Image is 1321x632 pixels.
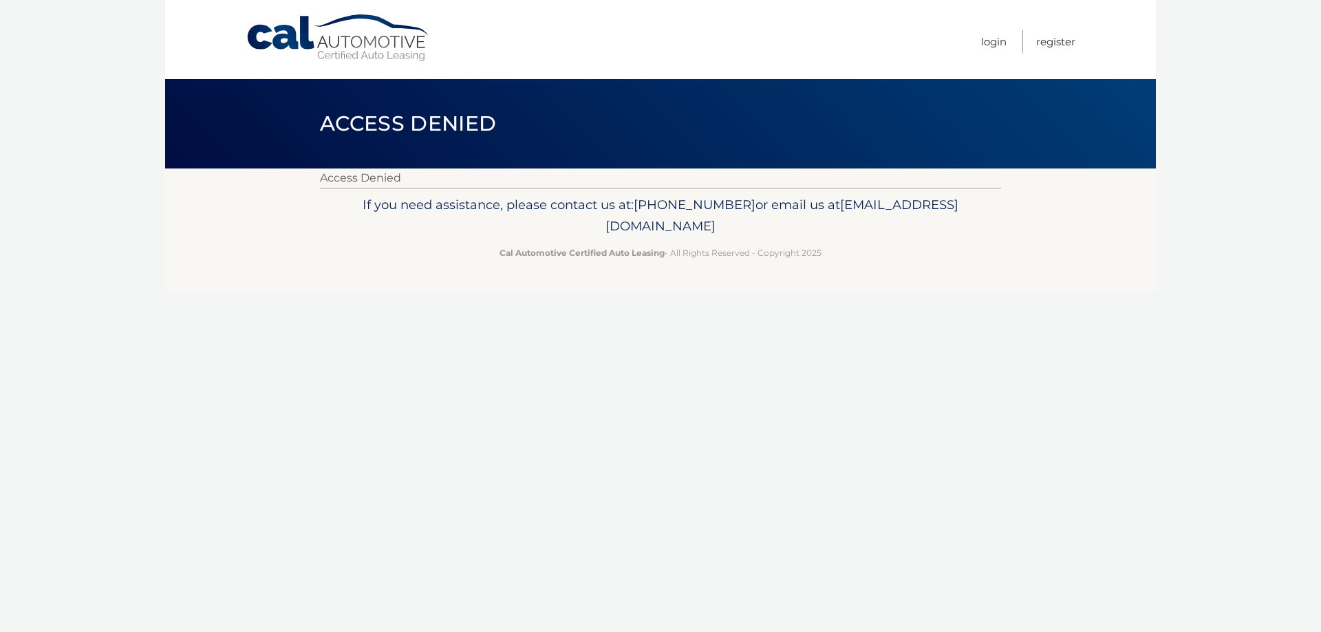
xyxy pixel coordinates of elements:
span: [PHONE_NUMBER] [634,197,755,213]
p: If you need assistance, please contact us at: or email us at [329,194,992,238]
strong: Cal Automotive Certified Auto Leasing [500,248,665,258]
a: Cal Automotive [246,14,431,63]
p: - All Rights Reserved - Copyright 2025 [329,246,992,260]
span: Access Denied [320,111,496,136]
p: Access Denied [320,168,1001,188]
a: Register [1036,30,1075,53]
a: Login [981,30,1007,53]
